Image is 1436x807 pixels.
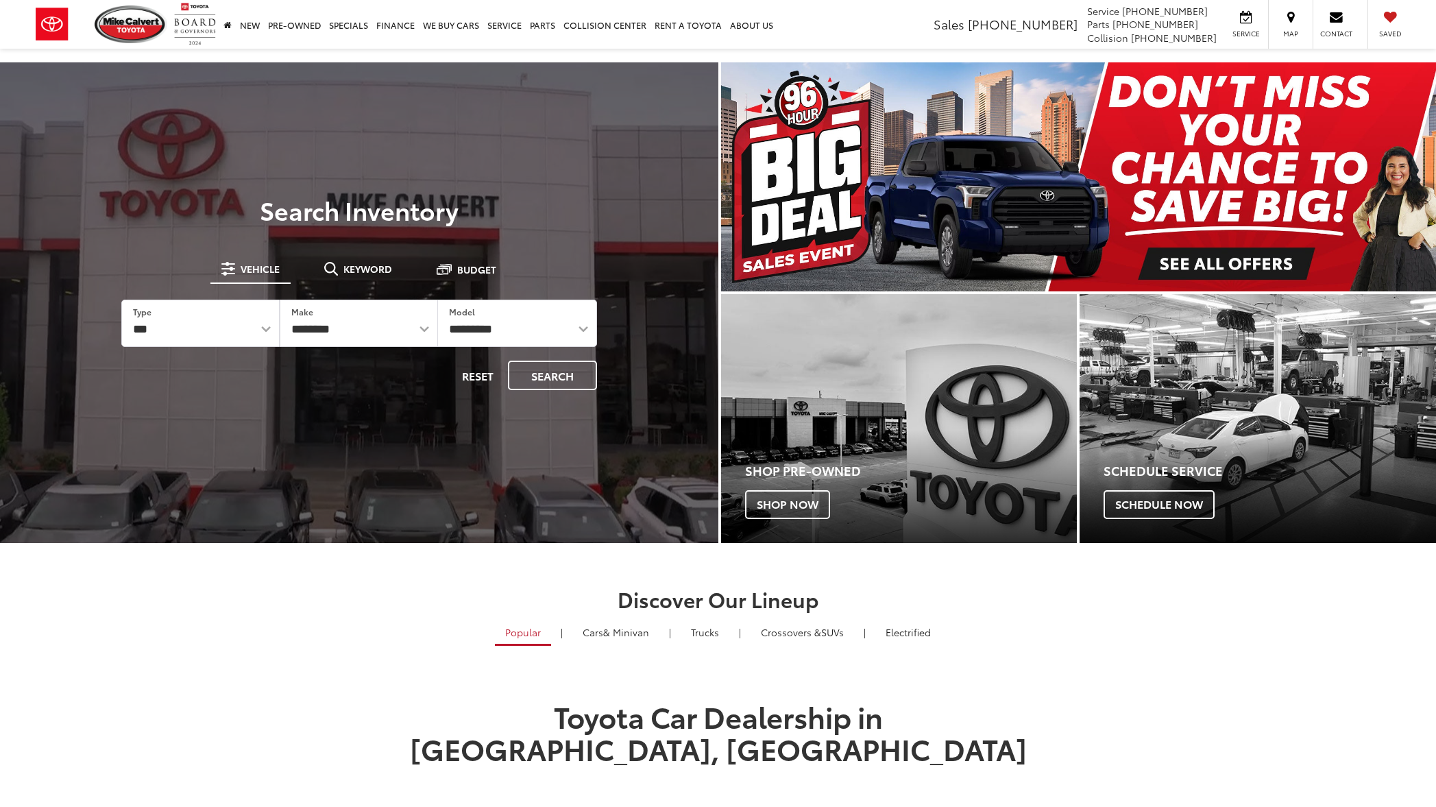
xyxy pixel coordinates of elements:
[449,306,475,317] label: Model
[1087,17,1110,31] span: Parts
[400,700,1037,795] h1: Toyota Car Dealership in [GEOGRAPHIC_DATA], [GEOGRAPHIC_DATA]
[1104,464,1436,478] h4: Schedule Service
[235,588,1202,610] h2: Discover Our Lineup
[457,265,496,274] span: Budget
[603,625,649,639] span: & Minivan
[1230,29,1261,38] span: Service
[860,625,869,639] li: |
[450,361,505,390] button: Reset
[721,294,1078,544] div: Toyota
[751,621,854,644] a: SUVs
[735,625,744,639] li: |
[1080,294,1436,544] div: Toyota
[508,361,597,390] button: Search
[133,306,151,317] label: Type
[1320,29,1352,38] span: Contact
[875,621,941,644] a: Electrified
[241,264,280,274] span: Vehicle
[761,625,821,639] span: Crossovers &
[1087,31,1128,45] span: Collision
[58,196,661,224] h3: Search Inventory
[1080,294,1436,544] a: Schedule Service Schedule Now
[557,625,566,639] li: |
[1104,490,1215,519] span: Schedule Now
[1276,29,1306,38] span: Map
[572,621,659,644] a: Cars
[1112,17,1198,31] span: [PHONE_NUMBER]
[291,306,313,317] label: Make
[934,15,964,33] span: Sales
[1375,29,1405,38] span: Saved
[721,294,1078,544] a: Shop Pre-Owned Shop Now
[666,625,674,639] li: |
[745,464,1078,478] h4: Shop Pre-Owned
[495,621,551,646] a: Popular
[1122,4,1208,18] span: [PHONE_NUMBER]
[968,15,1078,33] span: [PHONE_NUMBER]
[1131,31,1217,45] span: [PHONE_NUMBER]
[343,264,392,274] span: Keyword
[745,490,830,519] span: Shop Now
[95,5,167,43] img: Mike Calvert Toyota
[681,621,729,644] a: Trucks
[1087,4,1119,18] span: Service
